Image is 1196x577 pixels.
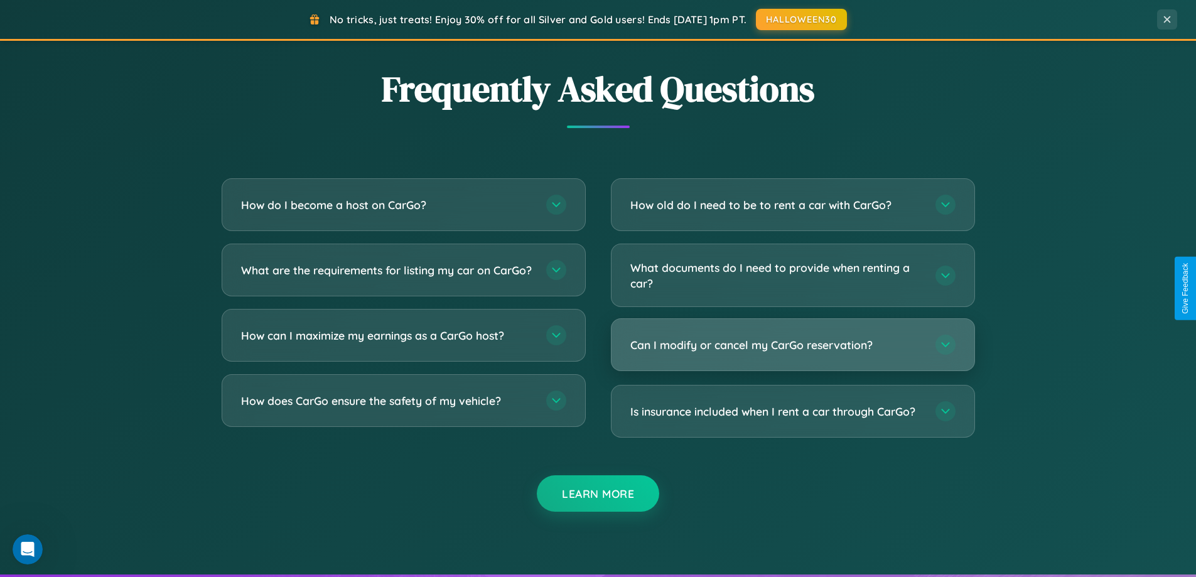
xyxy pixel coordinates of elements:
[630,197,923,213] h3: How old do I need to be to rent a car with CarGo?
[13,534,43,564] iframe: Intercom live chat
[1181,263,1190,314] div: Give Feedback
[756,9,847,30] button: HALLOWEEN30
[630,404,923,419] h3: Is insurance included when I rent a car through CarGo?
[630,337,923,353] h3: Can I modify or cancel my CarGo reservation?
[241,197,534,213] h3: How do I become a host on CarGo?
[241,393,534,409] h3: How does CarGo ensure the safety of my vehicle?
[630,260,923,291] h3: What documents do I need to provide when renting a car?
[537,475,659,512] button: Learn More
[241,328,534,343] h3: How can I maximize my earnings as a CarGo host?
[241,262,534,278] h3: What are the requirements for listing my car on CarGo?
[222,65,975,113] h2: Frequently Asked Questions
[330,13,746,26] span: No tricks, just treats! Enjoy 30% off for all Silver and Gold users! Ends [DATE] 1pm PT.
